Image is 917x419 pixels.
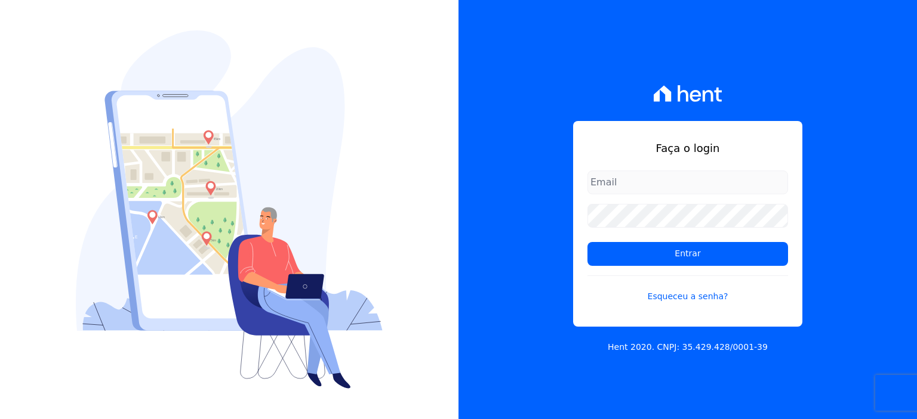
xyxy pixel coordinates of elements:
[76,30,383,389] img: Login
[587,170,788,194] input: Email
[608,341,768,353] p: Hent 2020. CNPJ: 35.429.428/0001-39
[587,242,788,266] input: Entrar
[587,275,788,303] a: Esqueceu a senha?
[587,140,788,156] h1: Faça o login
